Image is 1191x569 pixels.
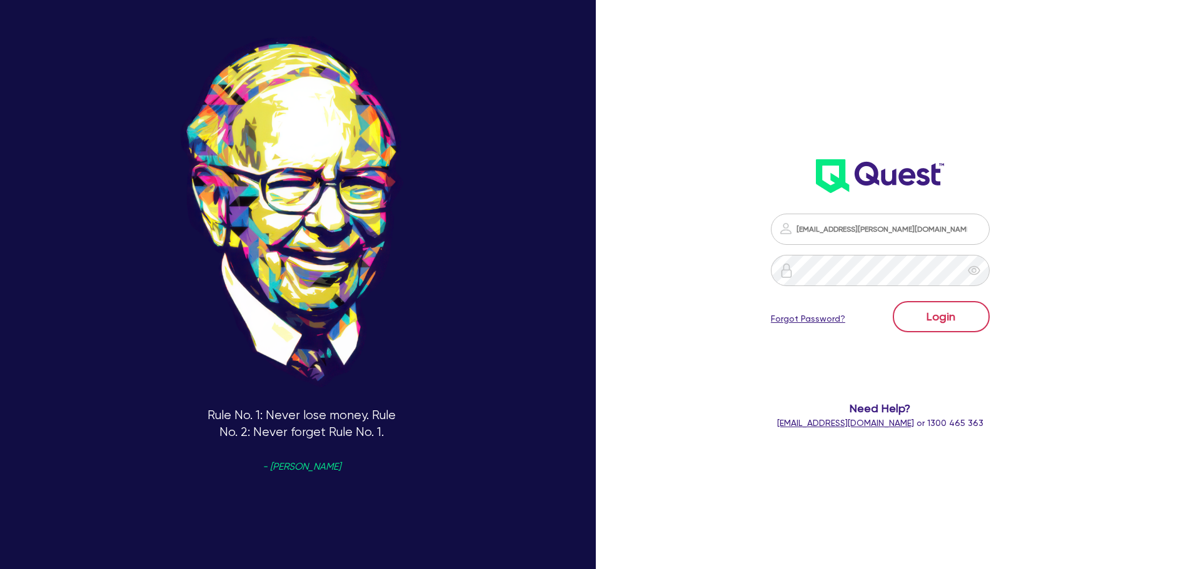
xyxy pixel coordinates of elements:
[816,159,944,193] img: wH2k97JdezQIQAAAABJRU5ErkJggg==
[777,418,983,428] span: or 1300 465 363
[777,418,914,428] a: [EMAIL_ADDRESS][DOMAIN_NAME]
[893,301,990,332] button: Login
[778,221,793,236] img: icon-password
[721,400,1040,417] span: Need Help?
[968,264,980,277] span: eye
[771,312,845,325] a: Forgot Password?
[263,462,341,472] span: - [PERSON_NAME]
[779,263,794,278] img: icon-password
[771,214,990,245] input: Email address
